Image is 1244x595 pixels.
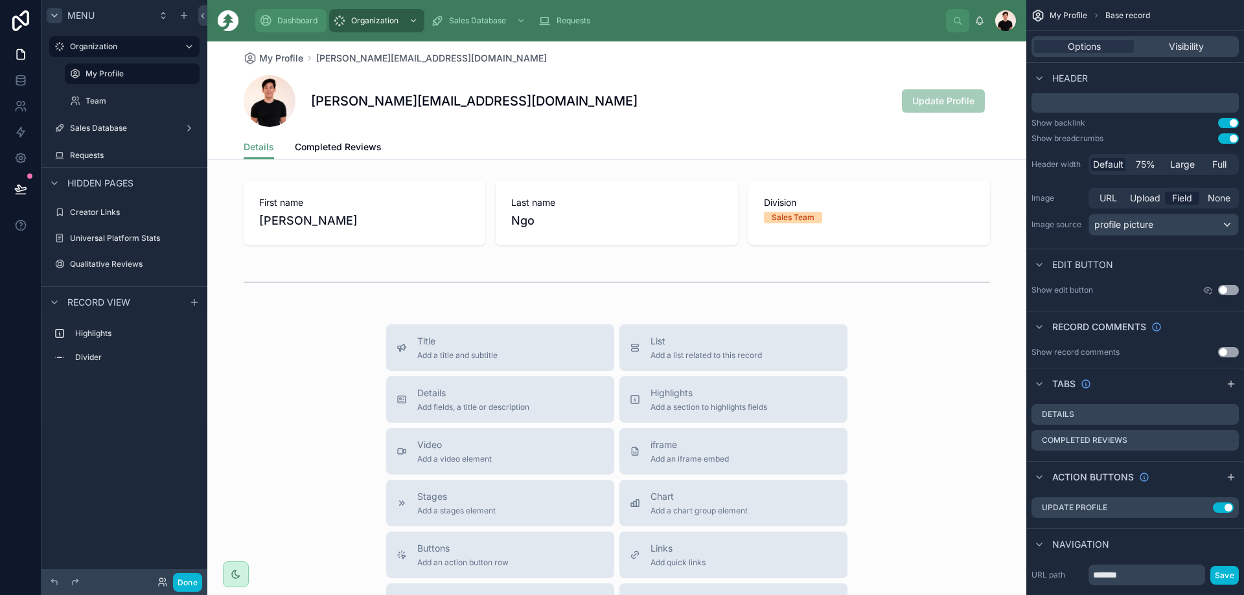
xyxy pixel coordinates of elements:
[295,135,382,161] a: Completed Reviews
[67,9,95,22] span: Menu
[244,52,303,65] a: My Profile
[427,9,532,32] a: Sales Database
[329,9,424,32] a: Organization
[70,41,174,52] label: Organization
[449,16,506,26] span: Sales Database
[1100,192,1117,205] span: URL
[277,16,317,26] span: Dashboard
[65,91,200,111] a: Team
[75,328,194,339] label: Highlights
[1042,409,1074,420] label: Details
[1052,258,1113,271] span: Edit button
[1094,218,1153,231] span: profile picture
[1169,40,1204,53] span: Visibility
[75,352,194,363] label: Divider
[1031,285,1093,295] label: Show edit button
[49,36,200,57] a: Organization
[41,317,207,381] div: scrollable content
[535,9,599,32] a: Requests
[70,123,179,133] label: Sales Database
[1105,10,1150,21] span: Base record
[1031,193,1083,203] label: Image
[49,254,200,275] a: Qualitative Reviews
[557,16,590,26] span: Requests
[1208,192,1230,205] span: None
[67,296,130,309] span: Record view
[49,118,200,139] a: Sales Database
[1136,158,1155,171] span: 75%
[1050,10,1087,21] span: My Profile
[1093,158,1123,171] span: Default
[1068,40,1101,53] span: Options
[1170,158,1195,171] span: Large
[1042,502,1107,513] label: Update Profile
[173,573,202,592] button: Done
[1042,435,1127,445] label: Completed Reviews
[244,135,274,160] a: Details
[351,16,398,26] span: Organization
[1052,320,1146,333] span: Record comments
[49,145,200,166] a: Requests
[1031,133,1103,144] div: Show breadcrumbs
[49,228,200,249] a: Universal Platform Stats
[1212,158,1227,171] span: Full
[259,52,303,65] span: My Profile
[70,259,197,269] label: Qualitative Reviews
[1031,92,1239,113] div: scrollable content
[1031,347,1120,357] div: Show record comments
[70,150,197,161] label: Requests
[295,140,382,153] span: Completed Reviews
[1052,72,1088,85] span: Header
[244,140,274,153] span: Details
[1130,192,1160,205] span: Upload
[1052,538,1109,551] span: Navigation
[218,10,238,31] img: App logo
[316,52,547,65] a: [PERSON_NAME][EMAIL_ADDRESS][DOMAIN_NAME]
[1031,570,1083,580] label: URL path
[1031,159,1083,170] label: Header width
[65,63,200,84] a: My Profile
[70,207,197,218] label: Creator Links
[86,96,197,106] label: Team
[1172,192,1192,205] span: Field
[49,202,200,223] a: Creator Links
[67,177,133,190] span: Hidden pages
[1088,214,1239,236] button: profile picture
[1052,377,1076,390] span: Tabs
[1210,566,1239,585] button: Save
[86,69,192,79] label: My Profile
[255,9,327,32] a: Dashboard
[1031,219,1083,230] label: Image source
[311,92,638,110] h1: [PERSON_NAME][EMAIL_ADDRESS][DOMAIN_NAME]
[1031,118,1085,128] div: Show backlink
[1052,471,1134,484] span: Action buttons
[70,233,197,243] label: Universal Platform Stats
[249,6,946,35] div: scrollable content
